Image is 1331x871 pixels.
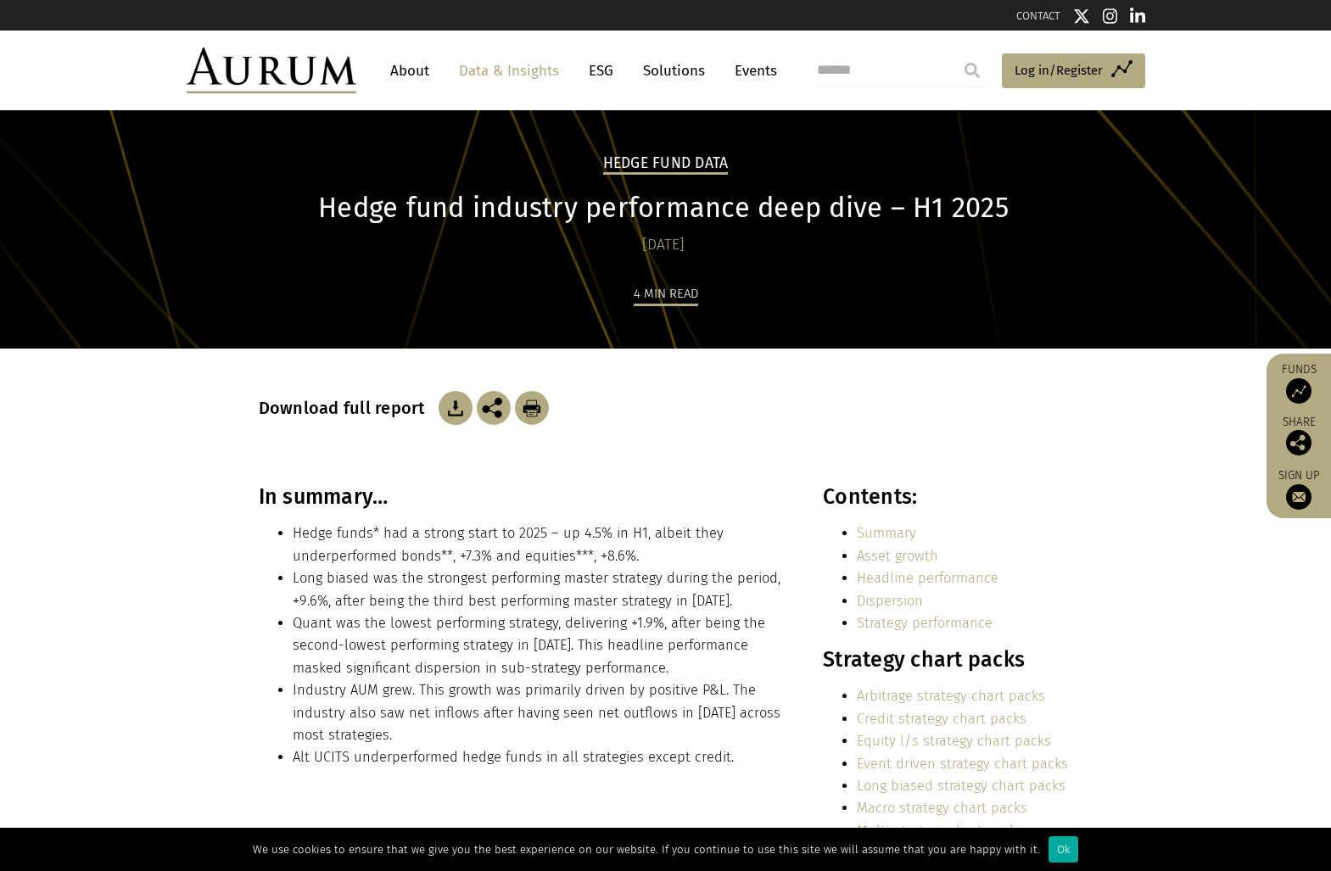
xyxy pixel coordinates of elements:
img: Twitter icon [1073,8,1090,25]
h2: Hedge Fund Data [603,154,729,175]
img: Download Article [515,391,549,425]
a: Macro strategy chart packs [857,800,1027,816]
a: Events [726,55,777,87]
div: Ok [1049,836,1078,863]
h3: Strategy chart packs [823,647,1068,673]
a: Long biased strategy chart packs [857,778,1065,794]
a: Data & Insights [450,55,568,87]
div: 4 min read [634,283,698,306]
li: Alt UCITS underperformed hedge funds in all strategies except credit. [293,746,786,768]
a: Dispersion [857,593,923,609]
img: Access Funds [1286,378,1311,404]
li: Hedge funds* had a strong start to 2025 – up 4.5% in H1, albeit they underperformed bonds**, +7.3... [293,522,786,567]
a: Sign up [1275,468,1323,510]
a: Multi-strategy chart packs [857,823,1023,839]
img: Sign up to our newsletter [1286,484,1311,510]
a: CONTACT [1016,9,1060,22]
a: ESG [580,55,622,87]
input: Submit [955,53,989,87]
h3: Contents: [823,484,1068,510]
a: Equity l/s strategy chart packs [857,733,1051,749]
li: Quant was the lowest performing strategy, delivering +1.9%, after being the second-lowest perform... [293,612,786,679]
a: Event driven strategy chart packs [857,756,1068,772]
li: Industry AUM grew. This growth was primarily driven by positive P&L. The industry also saw net in... [293,679,786,746]
h3: Download full report [259,398,434,418]
img: Instagram icon [1103,8,1118,25]
a: Strategy performance [857,615,993,631]
h3: In summary… [259,484,786,510]
h1: Hedge fund industry performance deep dive – H1 2025 [259,192,1069,225]
a: Funds [1275,362,1323,404]
a: Asset growth [857,548,938,564]
img: Download Article [439,391,473,425]
a: Summary [857,525,916,541]
a: Solutions [635,55,713,87]
span: Log in/Register [1015,60,1103,81]
div: [DATE] [259,233,1069,257]
div: Share [1275,416,1323,455]
img: Share this post [1286,430,1311,455]
img: Share this post [477,391,511,425]
a: About [382,55,438,87]
a: Arbitrage strategy chart packs [857,688,1045,704]
img: Aurum [187,47,356,93]
a: Headline performance [857,570,998,586]
a: Credit strategy chart packs [857,711,1026,727]
img: Linkedin icon [1130,8,1145,25]
a: Log in/Register [1002,53,1145,89]
li: Long biased was the strongest performing master strategy during the period, +9.6%, after being th... [293,567,786,612]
